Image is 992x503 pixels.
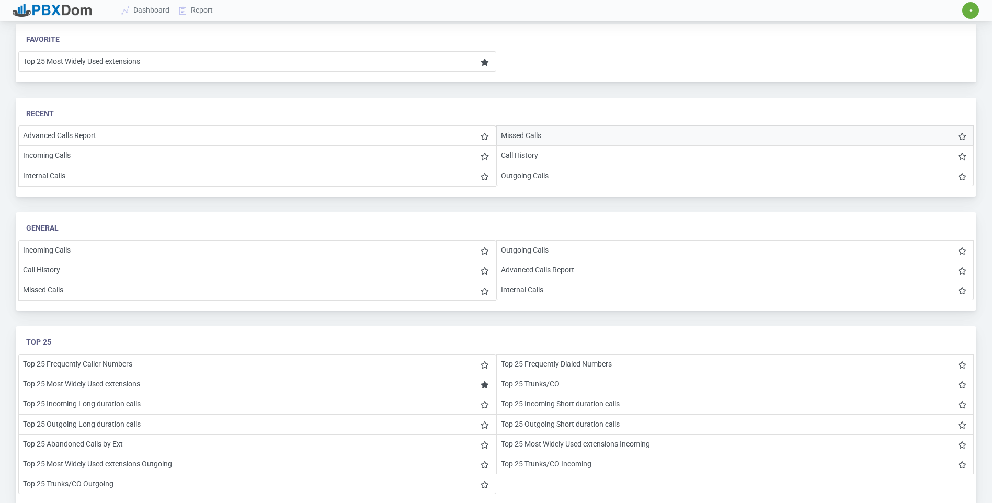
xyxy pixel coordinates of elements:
div: Recent [26,108,966,119]
li: Top 25 Abandoned Calls by Ext [18,434,496,454]
li: Advanced Calls Report [18,125,496,146]
li: Incoming Calls [18,240,496,260]
div: Top 25 [26,337,966,348]
li: Top 25 Incoming Long duration calls [18,394,496,414]
li: Missed Calls [496,125,974,146]
li: Missed Calls [18,280,496,301]
li: Outgoing Calls [496,240,974,260]
li: Call History [496,145,974,166]
li: Top 25 Most Widely Used extensions [18,51,496,72]
li: Top 25 Frequently Dialed Numbers [496,354,974,374]
li: Top 25 Outgoing Short duration calls [496,414,974,435]
li: Top 25 Most Widely Used extensions [18,374,496,394]
li: Top 25 Incoming Short duration calls [496,394,974,414]
li: Outgoing Calls [496,166,974,186]
li: Incoming Calls [18,145,496,166]
li: Top 25 Frequently Caller Numbers [18,354,496,374]
a: Dashboard [117,1,175,20]
button: ✷ [962,2,979,19]
li: Top 25 Most Widely Used extensions Incoming [496,434,974,454]
li: Advanced Calls Report [496,260,974,280]
span: ✷ [968,7,973,14]
li: Top 25 Trunks/CO [496,374,974,394]
div: General [26,223,966,234]
li: Top 25 Trunks/CO Outgoing [18,474,496,494]
li: Call History [18,260,496,280]
li: Internal Calls [18,166,496,187]
a: Report [175,1,218,20]
li: Top 25 Trunks/CO Incoming [496,454,974,474]
li: Top 25 Most Widely Used extensions Outgoing [18,454,496,474]
div: Favorite [26,34,966,45]
li: Top 25 Outgoing Long duration calls [18,414,496,435]
li: Internal Calls [496,280,974,300]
